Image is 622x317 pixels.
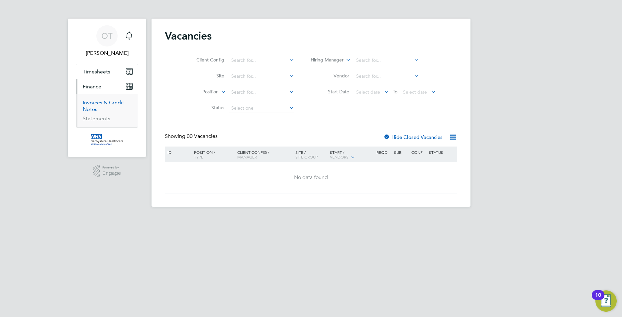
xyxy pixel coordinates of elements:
a: Powered byEngage [93,165,121,177]
label: Client Config [186,57,224,63]
label: Hiring Manager [305,57,344,63]
button: Open Resource Center, 10 new notifications [595,290,617,312]
input: Select one [229,104,294,113]
label: Status [186,105,224,111]
label: Position [180,89,219,95]
div: Client Config / [236,147,294,162]
a: Go to home page [76,134,138,145]
label: Vendor [311,73,349,79]
h2: Vacancies [165,29,212,43]
div: ID [166,147,189,158]
div: Sub [392,147,410,158]
span: 00 Vacancies [187,133,218,140]
span: Type [194,154,203,159]
div: Finance [76,94,138,127]
span: Engage [102,170,121,176]
span: Timesheets [83,68,110,75]
div: Conf [410,147,427,158]
button: Finance [76,79,138,94]
input: Search for... [229,88,294,97]
span: To [391,87,399,96]
label: Site [186,73,224,79]
input: Search for... [229,72,294,81]
span: Finance [83,83,101,90]
div: Site / [294,147,329,162]
span: OT [101,32,113,40]
a: OT[PERSON_NAME] [76,25,138,57]
input: Search for... [354,56,419,65]
img: derbyshire-nhs-logo-retina.png [91,134,123,145]
input: Search for... [354,72,419,81]
nav: Main navigation [68,19,146,157]
span: Site Group [295,154,318,159]
div: Showing [165,133,219,140]
span: Olivia Toon [76,49,138,57]
span: Powered by [102,165,121,170]
div: Status [427,147,456,158]
button: Timesheets [76,64,138,79]
label: Start Date [311,89,349,95]
a: Invoices & Credit Notes [83,99,124,112]
span: Vendors [330,154,349,159]
span: Manager [237,154,257,159]
div: 10 [595,295,601,304]
input: Search for... [229,56,294,65]
div: No data found [166,174,456,181]
span: Select date [356,89,380,95]
div: Reqd [375,147,392,158]
div: Start / [328,147,375,163]
label: Hide Closed Vacancies [383,134,443,140]
div: Position / [189,147,236,162]
span: Select date [403,89,427,95]
a: Statements [83,115,110,122]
